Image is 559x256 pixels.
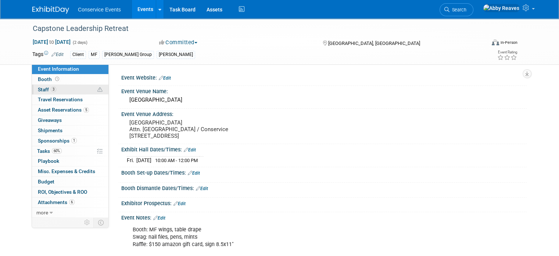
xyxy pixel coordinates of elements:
span: Booth [38,76,61,82]
a: Booth [32,74,108,84]
span: Asset Reservations [38,107,89,113]
span: 60% [52,148,62,154]
div: Booth Set-up Dates/Times: [121,167,527,177]
span: 10:00 AM - 12:00 PM [155,158,198,163]
a: Edit [159,76,171,81]
span: Attachments [38,199,75,205]
span: 1 [71,138,77,143]
div: [GEOGRAPHIC_DATA] [127,94,521,106]
a: Budget [32,177,108,187]
span: Travel Reservations [38,97,83,102]
a: Tasks60% [32,146,108,156]
div: [PERSON_NAME] [157,51,195,59]
div: Exhibitor Prospectus: [121,198,527,207]
td: Toggle Event Tabs [94,218,109,227]
span: Misc. Expenses & Credits [38,168,95,174]
div: Event Rating [497,50,517,54]
span: 5 [83,107,89,113]
span: Search [449,7,466,13]
div: Event Website: [121,72,527,82]
a: Giveaways [32,115,108,125]
span: Tasks [37,148,62,154]
div: MF [89,51,100,59]
span: Conservice Events [78,7,121,13]
span: to [48,39,55,45]
div: Capstone Leadership Retreat [30,22,476,35]
a: Edit [184,147,196,152]
td: Personalize Event Tab Strip [81,218,94,227]
td: Fri. [127,157,136,164]
a: ROI, Objectives & ROO [32,187,108,197]
span: Potential Scheduling Conflict -- at least one attendee is tagged in another overlapping event. [97,87,103,93]
span: Booth not reserved yet [54,76,61,82]
button: Committed [157,39,200,46]
span: Playbook [38,158,59,164]
span: (2 days) [72,40,87,45]
a: Travel Reservations [32,95,108,105]
span: 6 [69,199,75,205]
a: Asset Reservations5 [32,105,108,115]
div: Client [70,51,86,59]
span: Budget [38,179,54,185]
a: Misc. Expenses & Credits [32,166,108,176]
span: Staff [38,87,56,92]
a: Edit [153,215,165,221]
a: Staff3 [32,85,108,95]
div: Booth Dismantle Dates/Times: [121,183,527,192]
span: Shipments [38,127,62,133]
a: Attachments6 [32,197,108,207]
div: [PERSON_NAME] Group [102,51,154,59]
div: In-Person [500,40,517,45]
a: Event Information [32,64,108,74]
div: Exhibit Hall Dates/Times: [121,144,527,154]
td: [DATE] [136,157,151,164]
span: Sponsorships [38,138,77,144]
a: Edit [173,201,186,206]
a: Shipments [32,126,108,136]
a: Sponsorships1 [32,136,108,146]
span: ROI, Objectives & ROO [38,189,87,195]
a: more [32,208,108,218]
a: Edit [51,52,64,57]
span: Event Information [38,66,79,72]
span: Giveaways [38,117,62,123]
a: Playbook [32,156,108,166]
img: ExhibitDay [32,6,69,14]
span: [DATE] [DATE] [32,39,71,45]
a: Search [440,3,473,16]
div: Event Format [446,38,517,49]
div: Event Venue Address: [121,109,527,118]
a: Edit [188,171,200,176]
td: Tags [32,50,64,59]
div: Event Notes: [121,212,527,222]
span: [GEOGRAPHIC_DATA], [GEOGRAPHIC_DATA] [328,41,420,46]
a: Edit [196,186,208,191]
span: more [36,210,48,215]
img: Format-Inperson.png [492,39,499,45]
div: Event Venue Name: [121,86,527,95]
pre: [GEOGRAPHIC_DATA] Attn. [GEOGRAPHIC_DATA] / Conservice [STREET_ADDRESS] [129,119,282,139]
span: 3 [51,87,56,92]
img: Abby Reaves [483,4,520,12]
